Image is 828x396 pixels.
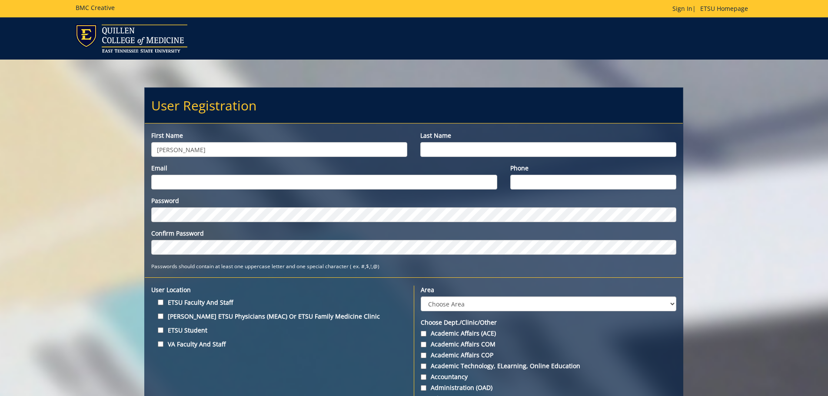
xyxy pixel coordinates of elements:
[76,24,187,53] img: ETSU logo
[145,88,683,123] h2: User Registration
[421,286,676,294] label: Area
[420,131,676,140] label: Last name
[672,4,752,13] p: |
[151,196,676,205] label: Password
[151,131,407,140] label: First name
[421,383,676,392] label: Administration (OAD)
[696,4,752,13] a: ETSU Homepage
[421,318,676,327] label: Choose Dept./Clinic/Other
[151,338,407,350] label: VA Faculty and Staff
[510,164,677,173] label: Phone
[421,329,676,338] label: Academic Affairs (ACE)
[421,373,676,381] label: Accountancy
[421,340,676,349] label: Academic Affairs COM
[76,4,115,11] h5: BMC Creative
[672,4,692,13] a: Sign In
[421,362,676,370] label: Academic Technology, eLearning, Online Education
[151,164,497,173] label: Email
[151,286,407,294] label: User location
[421,351,676,359] label: Academic Affairs COP
[151,324,407,336] label: ETSU Student
[151,229,676,238] label: Confirm Password
[151,263,379,270] small: Passwords should contain at least one uppercase letter and one special character ( ex. #,$,!,@)
[151,296,407,308] label: ETSU Faculty and Staff
[151,310,407,322] label: [PERSON_NAME] ETSU Physicians (MEAC) or ETSU Family Medicine Clinic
